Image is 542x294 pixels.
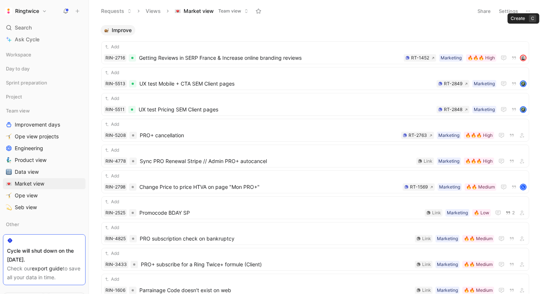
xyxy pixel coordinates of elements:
[3,190,86,201] a: 🤸Ope view
[521,55,526,60] img: avatar
[184,7,214,15] span: Market view
[3,63,86,74] div: Day to day
[139,53,401,62] span: Getting Reviews in SERP France & Increase online branding reviews
[410,183,428,191] div: RT-1569
[101,248,529,271] a: AddRIN-3433PRO+ subscribe for a Ring Twice+ formule (Client)🔥🔥 MediumMarketingLink
[105,261,127,268] div: RIN-3433
[104,224,120,231] button: Add
[101,67,529,90] a: AddRIN-5513UX test Mobile + CTA SEM Client pagesMarketingRT-2849avatar
[104,250,120,257] button: Add
[6,204,12,210] img: 💫
[3,105,86,213] div: Team viewImprovement days🤸Ope view projectsEngineering🧞‍♂️Product view🔢Data view💌Market view🤸Ope ...
[3,155,86,166] a: 🧞‍♂️Product view
[504,209,516,217] button: 2
[437,235,458,242] div: Marketing
[15,133,59,140] span: Ope view projects
[101,222,529,245] a: AddRIN-4825PRO subscription check on bankruptcy🔥🔥 MediumMarketingLink
[15,8,39,14] h1: Ringtwice
[4,132,13,141] button: 🤸
[422,287,431,294] div: Link
[468,54,495,62] div: 🔥🔥🔥 High
[105,106,125,113] div: RIN-5511
[444,80,462,87] div: RT-2849
[465,132,493,139] div: 🔥🔥🔥 High
[3,34,86,45] a: Ask Cycle
[105,235,126,242] div: RIN-4825
[101,196,529,219] a: AddRIN-2525Promocode BDAY SP🔥 LowMarketingLink2
[101,170,529,193] a: AddRIN-2798Change Price to price HTVA on page "Mon PRO+"🔥🔥 MediumMarketingRT-1569L
[441,54,462,62] div: Marketing
[104,172,120,180] button: Add
[6,157,12,163] img: 🧞‍♂️
[4,156,13,165] button: 🧞‍♂️
[104,69,120,76] button: Add
[105,209,125,217] div: RIN-2525
[105,183,125,191] div: RIN-2798
[438,158,459,165] div: Marketing
[447,209,468,217] div: Marketing
[439,183,460,191] div: Marketing
[175,8,181,14] img: 💌
[6,51,31,58] span: Workspace
[104,146,120,154] button: Add
[474,106,495,113] div: Marketing
[105,80,125,87] div: RIN-5513
[474,6,494,16] button: Share
[521,81,526,86] img: avatar
[496,6,521,16] button: Settings
[139,208,422,217] span: Promocode BDAY SP
[6,193,12,198] img: 🤸
[171,6,252,17] button: 💌Market viewTeam view
[3,77,86,88] div: Sprint preparation
[7,246,81,264] div: Cycle will shut down on the [DATE].
[6,181,12,187] img: 💌
[3,6,49,16] button: RingtwiceRingtwice
[3,91,86,104] div: Project
[15,192,38,199] span: Ope view
[6,79,47,86] span: Sprint preparation
[140,234,412,243] span: PRO subscription check on bankruptcy
[15,121,60,128] span: Improvement days
[521,107,526,112] img: avatar
[474,80,495,87] div: Marketing
[218,7,241,15] span: Team view
[140,157,413,166] span: Sync PRO Renewal Stripe // Admin PRO+ autocancel
[101,119,529,142] a: AddRIN-5208PRO+ cancellation🔥🔥🔥 HighMarketingRT-2763
[6,134,12,139] img: 🤸
[101,41,529,64] a: AddRIN-2716Getting Reviews in SERP France & Increase online branding reviews🔥🔥🔥 HighMarketingRT-1...
[139,79,434,88] span: UX test Mobile + CTA SEM Client pages
[437,261,458,268] div: Marketing
[3,131,86,142] a: 🤸Ope view projects
[3,119,86,130] a: Improvement days
[104,28,109,32] img: 🐌
[521,184,526,190] div: L
[6,107,30,114] span: Team view
[464,235,493,242] div: 🔥🔥 Medium
[411,54,429,62] div: RT-1452
[105,158,126,165] div: RIN-4778
[140,131,398,140] span: PRO+ cancellation
[474,209,489,217] div: 🔥 Low
[104,198,120,205] button: Add
[422,261,431,268] div: Link
[6,169,12,175] img: 🔢
[3,178,86,189] a: 💌Market view
[4,203,13,212] button: 💫
[112,27,132,34] span: Improve
[3,219,86,232] div: Other
[6,221,19,228] span: Other
[3,91,86,102] div: Project
[4,179,13,188] button: 💌
[98,6,135,17] button: Requests
[3,219,86,230] div: Other
[105,54,125,62] div: RIN-2716
[3,22,86,33] div: Search
[15,23,32,32] span: Search
[512,211,515,215] span: 2
[3,63,86,76] div: Day to day
[101,25,135,35] button: 🐌Improve
[104,276,120,283] button: Add
[464,261,493,268] div: 🔥🔥 Medium
[141,260,412,269] span: PRO+ subscribe for a Ring Twice+ formule (Client)
[444,106,462,113] div: RT-2848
